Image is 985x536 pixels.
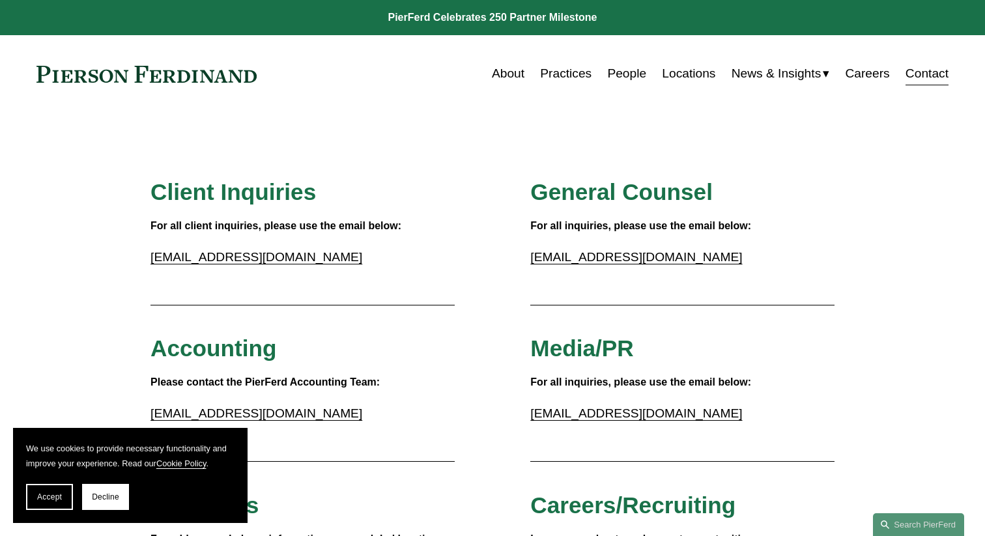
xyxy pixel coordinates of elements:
[530,406,742,420] a: [EMAIL_ADDRESS][DOMAIN_NAME]
[607,61,646,86] a: People
[530,220,751,231] strong: For all inquiries, please use the email below:
[26,441,235,471] p: We use cookies to provide necessary functionality and improve your experience. Read our .
[37,492,62,501] span: Accept
[530,250,742,264] a: [EMAIL_ADDRESS][DOMAIN_NAME]
[845,61,889,86] a: Careers
[540,61,592,86] a: Practices
[82,484,129,510] button: Decline
[150,220,401,231] strong: For all client inquiries, please use the email below:
[150,376,380,388] strong: Please contact the PierFerd Accounting Team:
[906,61,949,86] a: Contact
[156,458,207,468] a: Cookie Policy
[530,492,735,518] span: Careers/Recruiting
[150,250,362,264] a: [EMAIL_ADDRESS][DOMAIN_NAME]
[492,61,524,86] a: About
[92,492,119,501] span: Decline
[530,179,713,205] span: General Counsel
[26,484,73,510] button: Accept
[662,61,715,86] a: Locations
[873,513,964,536] a: Search this site
[732,61,830,86] a: folder dropdown
[150,179,316,205] span: Client Inquiries
[150,406,362,420] a: [EMAIL_ADDRESS][DOMAIN_NAME]
[150,335,277,361] span: Accounting
[530,376,751,388] strong: For all inquiries, please use the email below:
[530,335,633,361] span: Media/PR
[13,428,248,523] section: Cookie banner
[732,63,821,85] span: News & Insights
